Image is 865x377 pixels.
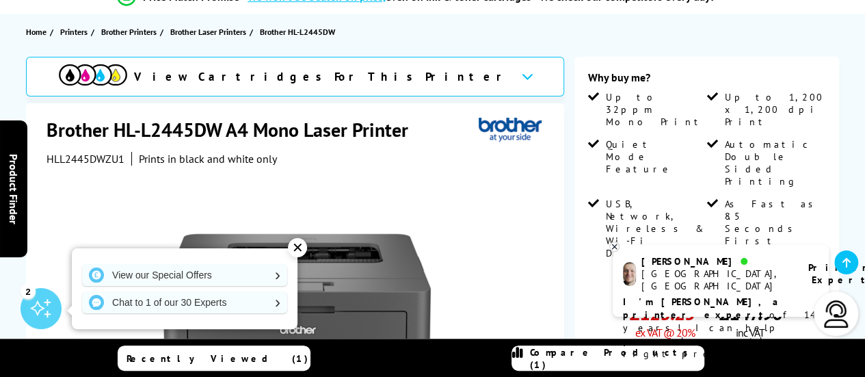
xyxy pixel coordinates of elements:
[606,198,704,259] span: USB, Network, Wireless & Wi-Fi Direct
[641,255,791,268] div: [PERSON_NAME]
[26,25,46,39] span: Home
[260,27,335,37] span: Brother HL-L2445DW
[823,300,850,328] img: user-headset-light.svg
[60,25,88,39] span: Printers
[46,152,124,166] span: HLL2445DWZU1
[134,69,510,84] span: View Cartridges For This Printer
[82,291,287,313] a: Chat to 1 of our 30 Experts
[82,264,287,286] a: View our Special Offers
[59,64,127,86] img: cmyk-icon.svg
[724,138,823,187] span: Automatic Double Sided Printing
[479,117,542,142] img: Brother
[511,346,704,371] a: Compare Products (1)
[641,268,791,292] div: [GEOGRAPHIC_DATA], [GEOGRAPHIC_DATA]
[623,296,782,321] b: I'm [PERSON_NAME], a printer expert
[60,25,91,39] a: Printers
[46,117,422,142] h1: Brother HL-L2445DW A4 Mono Laser Printer
[606,91,704,128] span: Up to 32ppm Mono Print
[118,346,310,371] a: Recently Viewed (1)
[170,25,250,39] a: Brother Laser Printers
[623,262,636,286] img: ashley-livechat.png
[623,296,819,361] p: of 14 years! I can help you choose the right product
[7,153,21,224] span: Product Finder
[606,138,704,175] span: Quiet Mode Feature
[26,25,50,39] a: Home
[21,283,36,298] div: 2
[127,352,308,365] span: Recently Viewed (1)
[724,91,823,128] span: Up to 1,200 x 1,200 dpi Print
[588,70,825,91] div: Why buy me?
[724,198,823,259] span: As Fast as 8.5 Seconds First page
[530,346,704,371] span: Compare Products (1)
[170,25,246,39] span: Brother Laser Printers
[288,238,307,257] div: ✕
[139,152,277,166] i: Prints in black and white only
[101,25,157,39] span: Brother Printers
[101,25,160,39] a: Brother Printers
